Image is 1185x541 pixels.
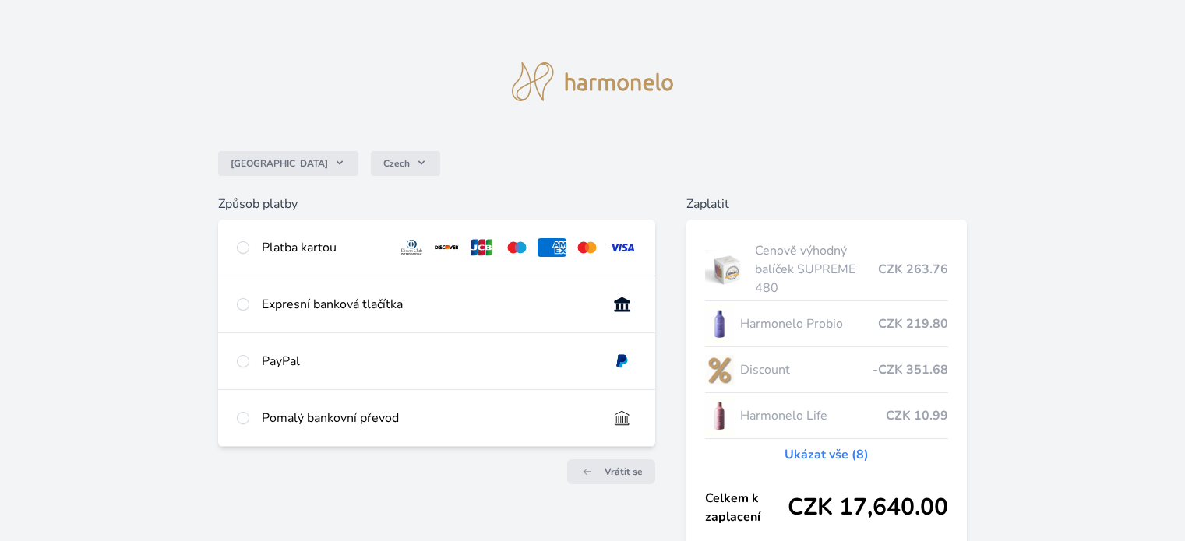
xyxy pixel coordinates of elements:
[262,409,594,427] div: Pomalý bankovní převod
[705,250,749,289] img: supreme.jpg
[218,195,654,213] h6: Způsob platby
[740,360,872,379] span: Discount
[262,295,594,314] div: Expresní banková tlačítka
[262,238,385,257] div: Platba kartou
[886,406,948,425] span: CZK 10.99
[608,295,637,314] img: onlineBanking_CZ.svg
[705,304,735,343] img: CLEAN_PROBIO_se_stinem_x-lo.jpg
[878,314,948,333] span: CZK 219.80
[512,62,674,101] img: logo.svg
[608,409,637,427] img: bankTransfer_IBAN.svg
[573,238,601,257] img: mc.svg
[705,350,735,389] img: discount-lo.png
[371,151,440,176] button: Czech
[567,459,655,484] a: Vrátit se
[218,151,358,176] button: [GEOGRAPHIC_DATA]
[538,238,566,257] img: amex.svg
[605,465,643,478] span: Vrátit se
[785,445,869,464] a: Ukázat vše (8)
[740,406,885,425] span: Harmonelo Life
[397,238,426,257] img: diners.svg
[878,260,948,279] span: CZK 263.76
[503,238,531,257] img: maestro.svg
[686,195,967,213] h6: Zaplatit
[705,489,788,526] span: Celkem k zaplacení
[705,396,735,435] img: CLEAN_LIFE_se_stinem_x-lo.jpg
[788,494,948,522] span: CZK 17,640.00
[740,314,877,333] span: Harmonelo Probio
[755,241,877,297] span: Cenově výhodný balíček SUPREME 480
[383,157,410,170] span: Czech
[467,238,496,257] img: jcb.svg
[262,352,594,371] div: PayPal
[231,157,328,170] span: [GEOGRAPHIC_DATA]
[608,352,637,371] img: paypal.svg
[873,360,948,379] span: -CZK 351.68
[432,238,461,257] img: discover.svg
[608,238,637,257] img: visa.svg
